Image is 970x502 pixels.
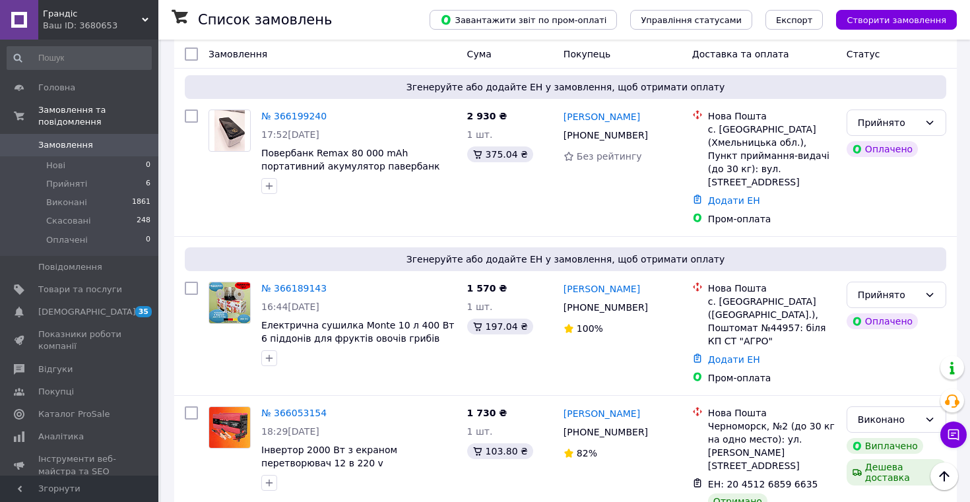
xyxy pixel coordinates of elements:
span: 1 570 ₴ [467,283,507,294]
a: Додати ЕН [708,354,760,365]
span: Завантажити звіт по пром-оплаті [440,14,606,26]
div: Виплачено [847,438,923,454]
span: Прийняті [46,178,87,190]
span: Грандіс [43,8,142,20]
span: 1 шт. [467,301,493,312]
div: Прийнято [858,288,919,302]
div: с. [GEOGRAPHIC_DATA] ([GEOGRAPHIC_DATA].), Поштомат №44957: біля КП СТ "АГРО" [708,295,836,348]
span: [DEMOGRAPHIC_DATA] [38,306,136,318]
div: Пром-оплата [708,371,836,385]
span: 18:29[DATE] [261,426,319,437]
span: Інструменти веб-майстра та SEO [38,453,122,477]
button: Чат з покупцем [940,422,967,448]
div: Черноморск, №2 (до 30 кг на одно место): ул. [PERSON_NAME][STREET_ADDRESS] [708,420,836,472]
div: Дешева доставка [847,459,946,486]
button: Наверх [930,462,958,490]
span: Нові [46,160,65,172]
a: [PERSON_NAME] [564,282,640,296]
button: Створити замовлення [836,10,957,30]
a: Фото товару [209,110,251,152]
div: Пром-оплата [708,212,836,226]
span: Згенеруйте або додайте ЕН у замовлення, щоб отримати оплату [190,80,941,94]
span: Покупці [38,386,74,398]
h1: Список замовлень [198,12,332,28]
a: Додати ЕН [708,195,760,206]
a: Електрична сушилка Monte 10 л 400 Вт 6 піддонів для фруктів овочів грибів сушарка електрична суши... [261,320,455,357]
span: 82% [577,448,597,458]
a: № 366199240 [261,111,327,121]
div: Нова Пошта [708,110,836,123]
span: Доставка та оплата [692,49,789,59]
span: Експорт [776,15,813,25]
img: Фото товару [209,407,250,448]
div: с. [GEOGRAPHIC_DATA] (Хмельницька обл.), Пункт приймання-видачі (до 30 кг): вул. [STREET_ADDRESS] [708,123,836,189]
span: 17:52[DATE] [261,129,319,140]
div: Оплачено [847,141,918,157]
div: Прийнято [858,115,919,130]
div: Оплачено [847,313,918,329]
span: Покупець [564,49,610,59]
span: Скасовані [46,215,91,227]
span: 248 [137,215,150,227]
span: Оплачені [46,234,88,246]
div: Ваш ID: 3680653 [43,20,158,32]
img: Фото товару [214,110,245,151]
a: Фото товару [209,282,251,324]
span: Товари та послуги [38,284,122,296]
a: Інвертор 2000 Вт з екраном перетворювач 12 в 220 v преобразователь инвертор інвектор перетворювач... [261,445,440,495]
div: Нова Пошта [708,282,836,295]
span: Cума [467,49,492,59]
span: 16:44[DATE] [261,301,319,312]
span: 0 [146,160,150,172]
div: 103.80 ₴ [467,443,533,459]
span: Замовлення [38,139,93,151]
div: 197.04 ₴ [467,319,533,334]
span: Каталог ProSale [38,408,110,420]
a: [PERSON_NAME] [564,110,640,123]
span: ЕН: 20 4512 6859 6635 [708,479,818,489]
a: Створити замовлення [823,14,957,24]
span: Повідомлення [38,261,102,273]
span: Показники роботи компанії [38,329,122,352]
span: Без рейтингу [577,151,642,162]
div: [PHONE_NUMBER] [561,126,651,144]
span: Статус [847,49,880,59]
span: 2 930 ₴ [467,111,507,121]
span: Аналітика [38,431,84,443]
span: 100% [577,323,603,334]
a: Повербанк Remax 80 000 mAh портативний акумулятор павербанк павер швидка зарядка реальна ємність [261,148,456,185]
a: [PERSON_NAME] [564,407,640,420]
span: 0 [146,234,150,246]
img: Фото товару [209,282,250,323]
span: 1861 [132,197,150,208]
span: 1 шт. [467,426,493,437]
span: 35 [135,306,152,317]
span: Створити замовлення [847,15,946,25]
button: Завантажити звіт по пром-оплаті [430,10,617,30]
span: Відгуки [38,363,73,375]
div: [PHONE_NUMBER] [561,298,651,317]
span: Головна [38,82,75,94]
div: 375.04 ₴ [467,146,533,162]
div: [PHONE_NUMBER] [561,423,651,441]
div: Виконано [858,412,919,427]
span: Виконані [46,197,87,208]
span: 1 шт. [467,129,493,140]
span: Замовлення та повідомлення [38,104,158,128]
input: Пошук [7,46,152,70]
a: № 366053154 [261,408,327,418]
span: 1 730 ₴ [467,408,507,418]
span: Управління статусами [641,15,742,25]
span: Замовлення [209,49,267,59]
button: Експорт [765,10,824,30]
button: Управління статусами [630,10,752,30]
span: Згенеруйте або додайте ЕН у замовлення, щоб отримати оплату [190,253,941,266]
div: Нова Пошта [708,406,836,420]
a: Фото товару [209,406,251,449]
a: № 366189143 [261,283,327,294]
span: 6 [146,178,150,190]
